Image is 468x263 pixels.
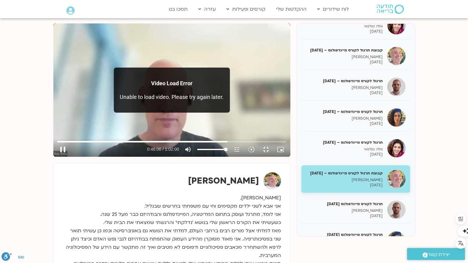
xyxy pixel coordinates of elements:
img: רון אלון [264,172,281,190]
div: אני אבא לשני ילדים מקסימים וחי עם משפחתי בחרשים שבגליל. [63,202,281,210]
a: תמכו בנו [166,3,191,15]
p: אלה טולנאי [306,147,383,152]
h5: קבוצת תרגול לקורס מיינדפולנס – [DATE] [306,170,383,176]
a: עזרה [195,3,219,15]
img: תרגול לקורס מיינדפולנס – 22/6/25 [387,16,406,34]
div: כשעשיתי את הקורס הראשון שלי בנושא 'נדלקתי' והרגשתי שמצאתי את הבית שלי. [63,219,281,227]
img: תרגול לקורס מיינדפולנס – 25/06/25 [387,78,406,96]
p: [DATE] [306,29,383,34]
img: תודעה בריאה [377,5,404,14]
p: [DATE] [306,90,383,96]
h5: קבוצת תרגול לקורס מיינדפולנס – [DATE] [306,47,383,53]
p: [PERSON_NAME] [306,54,383,60]
div: [PERSON_NAME], [63,194,281,202]
a: ההקלטות שלי [273,3,310,15]
h5: תרגול לקורס מיינדפולנס [DATE] [306,201,383,207]
p: [DATE] [306,121,383,126]
a: קורסים ופעילות [223,3,268,15]
img: תרגול לקורס מיינדפולנס 2.7.25 [387,201,406,219]
h5: תרגול לקורס מיינדפולנס – [DATE] [306,78,383,84]
p: אלה טולנאי [306,24,383,29]
img: תרגול לקורס מיינדפולנס – 26/6/25 [387,108,406,127]
p: [DATE] [306,183,383,188]
p: [DATE] [306,60,383,65]
a: יצירת קשר [407,248,465,260]
p: [PERSON_NAME] [306,208,383,213]
img: תרגול לקורס מיינדפולנס 3.7.25 [387,231,406,250]
img: תרגול לקורס מיינדפולנס – 29/06/25 [387,139,406,157]
p: [PERSON_NAME] [306,177,383,183]
h5: תרגול לקורס מיינדפולנס [DATE] [306,232,383,237]
p: [DATE] [306,213,383,219]
p: [PERSON_NAME] [306,85,383,90]
div: מאז למדתי אצל מורים רבים ברחבי העולם, למדתי את הנושא גם באוניברסיטה וכמו כן עשיתי תואר שני בפסיכו... [63,227,281,260]
img: קבוצת תרגול לקורס מיינדפולנס – 1/7/25 [387,170,406,188]
p: [PERSON_NAME] [306,116,383,121]
img: קבוצת תרגול לקורס מיינדפולנס – 24/6/25 [387,47,406,65]
span: יצירת קשר [428,251,450,259]
h5: תרגול לקורס מיינדפולנס – [DATE] [306,140,383,145]
strong: [PERSON_NAME] [188,175,259,187]
div: אני לומד, מתרגל ועוסק בתחום המדיטציה, המיינדפולנס והבודהיזם כבר מעל 25 שנה. [63,210,281,219]
a: לוח שידורים [314,3,352,15]
h5: תרגול לקורס מיינדפולנס – [DATE] [306,109,383,114]
p: [DATE] [306,152,383,157]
